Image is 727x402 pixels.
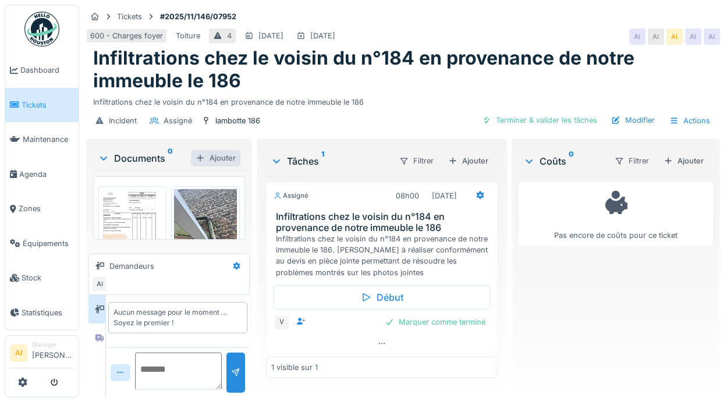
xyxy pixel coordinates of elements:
span: Maintenance [23,134,74,145]
div: [DATE] [432,190,457,201]
a: Maintenance [5,122,79,157]
img: Badge_color-CXgf-gQk.svg [24,12,59,47]
span: Dashboard [20,65,74,76]
div: Filtrer [394,152,439,169]
div: Ajouter [659,153,708,169]
h1: Infiltrations chez le voisin du n°184 en provenance de notre immeuble le 186 [93,47,713,92]
a: Stock [5,261,79,296]
div: Début [274,285,491,309]
img: 9og8gy9n7yetxfyvzs4cpf7fkl72 [174,189,236,272]
div: AI [648,29,664,45]
div: Assigné [274,191,308,201]
div: Infiltrations chez le voisin du n°184 en provenance de notre immeuble le 186 [93,92,713,108]
a: Statistiques [5,296,79,330]
div: V [274,314,290,330]
div: lambotte 186 [215,115,260,126]
div: 600 - Charges foyer [90,30,163,41]
div: Ajouter [444,153,493,169]
div: AI [704,29,720,45]
li: [PERSON_NAME] [32,340,74,365]
div: Marquer comme terminé [380,314,490,330]
div: 4 [227,30,232,41]
a: Équipements [5,226,79,261]
strong: #2025/11/146/07952 [155,11,241,22]
div: AI [91,276,108,292]
div: Demandeurs [109,261,154,272]
div: Coûts [523,154,605,168]
sup: 0 [168,151,173,165]
img: 9nwo3zzenzvrzoifuegu52y7pax3 [101,189,164,270]
span: Zones [19,203,74,214]
div: Terminer & valider les tâches [477,112,602,128]
span: Statistiques [22,307,74,318]
div: 1 visible sur 1 [271,362,318,373]
a: Agenda [5,157,79,192]
sup: 1 [321,154,324,168]
span: Équipements [23,238,74,249]
a: Tickets [5,88,79,123]
div: Filtrer [609,152,654,169]
h3: Infiltrations chez le voisin du n°184 en provenance de notre immeuble le 186 [276,211,493,233]
a: Dashboard [5,53,79,88]
li: AI [10,344,27,362]
div: [DATE] [258,30,283,41]
sup: 0 [569,154,574,168]
div: Tickets [117,11,142,22]
div: AI [666,29,683,45]
span: Stock [22,272,74,283]
div: Toiture [176,30,200,41]
div: Ajouter [191,150,240,166]
span: Agenda [19,169,74,180]
div: Pas encore de coûts pour ce ticket [526,187,705,241]
div: Manager [32,340,74,349]
div: Actions [664,112,715,129]
a: AI Manager[PERSON_NAME] [10,340,74,368]
div: Modifier [607,112,659,128]
div: AI [685,29,701,45]
div: AI [629,29,646,45]
div: Assigné [164,115,192,126]
div: Incident [109,115,137,126]
div: [DATE] [310,30,335,41]
div: 08h00 [396,190,419,201]
div: Infiltrations chez le voisin du n°184 en provenance de notre immeuble le 186. [PERSON_NAME] à réa... [276,233,493,278]
span: Tickets [22,99,74,111]
a: Zones [5,191,79,226]
div: Documents [98,151,191,165]
div: Tâches [271,154,390,168]
div: Aucun message pour le moment … Soyez le premier ! [114,307,242,328]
